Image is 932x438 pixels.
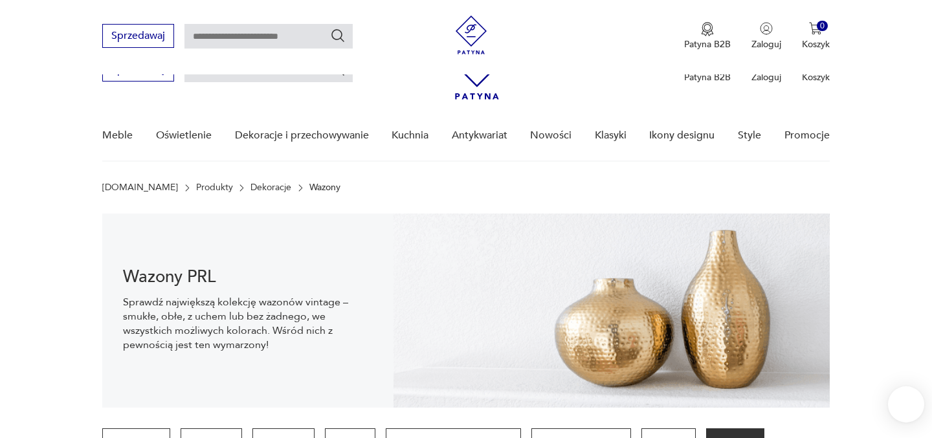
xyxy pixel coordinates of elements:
a: Dekoracje i przechowywanie [235,111,369,160]
a: Style [738,111,761,160]
p: Sprawdź największą kolekcję wazonów vintage – smukłe, obłe, z uchem lub bez żadnego, we wszystkic... [123,295,372,352]
a: Ikony designu [649,111,715,160]
a: Dekoracje [250,182,291,193]
button: Zaloguj [751,22,781,50]
a: Meble [102,111,133,160]
p: Zaloguj [751,38,781,50]
a: Oświetlenie [156,111,212,160]
div: 0 [817,21,828,32]
a: Nowości [530,111,571,160]
a: [DOMAIN_NAME] [102,182,178,193]
p: Zaloguj [751,71,781,83]
button: Szukaj [330,28,346,43]
a: Sprzedawaj [102,32,174,41]
iframe: Smartsupp widget button [888,386,924,422]
a: Klasyki [595,111,627,160]
img: Ikona koszyka [809,22,822,35]
p: Wazony [309,182,340,193]
p: Patyna B2B [684,71,731,83]
a: Antykwariat [452,111,507,160]
a: Promocje [784,111,830,160]
button: 0Koszyk [802,22,830,50]
a: Kuchnia [392,111,428,160]
button: Sprzedawaj [102,24,174,48]
p: Koszyk [802,38,830,50]
p: Koszyk [802,71,830,83]
a: Sprzedawaj [102,66,174,75]
a: Produkty [196,182,233,193]
img: Wazony vintage [394,214,830,408]
img: Ikona medalu [701,22,714,36]
a: Ikona medaluPatyna B2B [684,22,731,50]
p: Patyna B2B [684,38,731,50]
h1: Wazony PRL [123,269,372,285]
img: Patyna - sklep z meblami i dekoracjami vintage [452,16,491,54]
button: Patyna B2B [684,22,731,50]
img: Ikonka użytkownika [760,22,773,35]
